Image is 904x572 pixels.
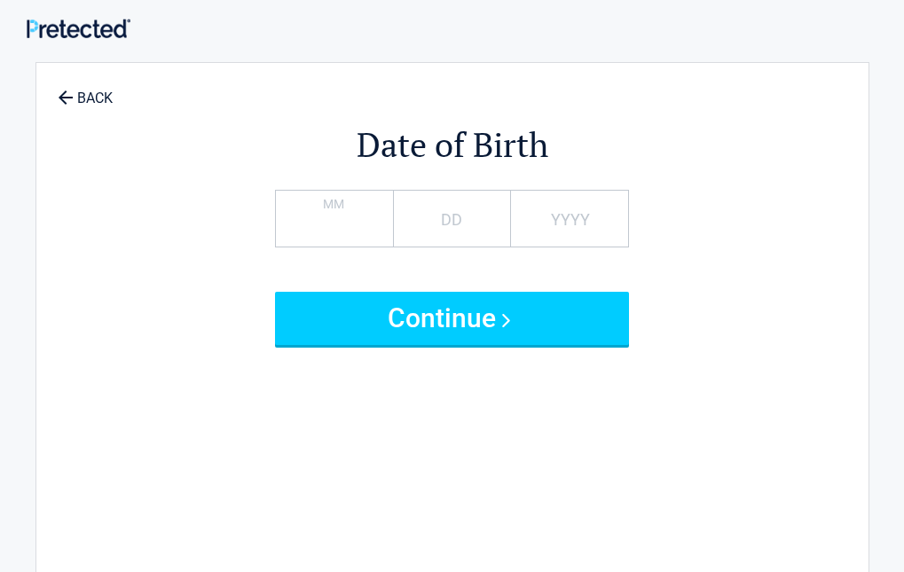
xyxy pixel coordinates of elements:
button: Continue [275,292,630,345]
img: Main Logo [27,19,130,37]
label: YYYY [551,208,590,231]
label: MM [323,195,344,214]
label: DD [441,208,462,231]
a: BACK [54,74,116,106]
h2: Date of Birth [134,122,771,168]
